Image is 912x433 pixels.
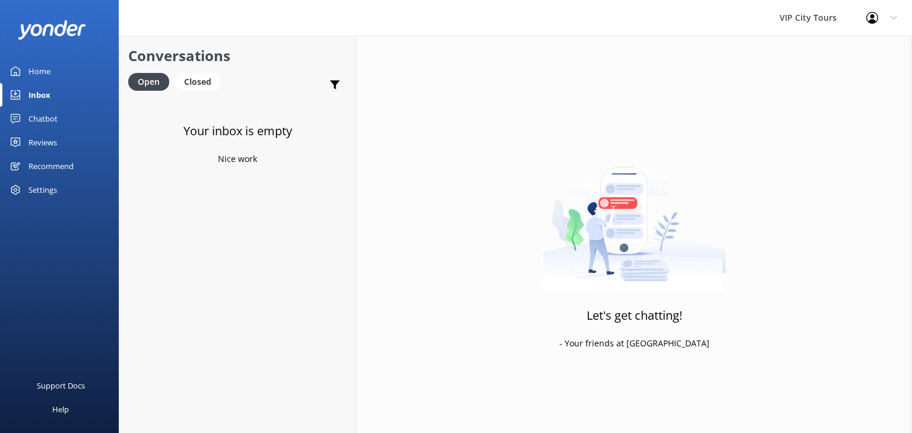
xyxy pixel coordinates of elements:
a: Open [128,75,175,88]
a: Closed [175,75,226,88]
p: Nice work [218,152,257,165]
div: Open [128,73,169,91]
h2: Conversations [128,44,347,67]
div: Chatbot [28,107,58,130]
h3: Let's get chatting! [587,306,682,325]
div: Closed [175,73,220,91]
p: - Your friends at [GEOGRAPHIC_DATA] [559,337,710,350]
img: yonder-white-logo.png [18,20,86,40]
h3: Your inbox is empty [183,122,292,141]
div: Inbox [28,83,50,107]
div: Home [28,59,50,83]
div: Recommend [28,154,74,178]
div: Help [52,397,69,421]
div: Support Docs [37,374,85,397]
div: Settings [28,178,57,202]
img: artwork of a man stealing a conversation from at giant smartphone [543,142,726,291]
div: Reviews [28,130,57,154]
